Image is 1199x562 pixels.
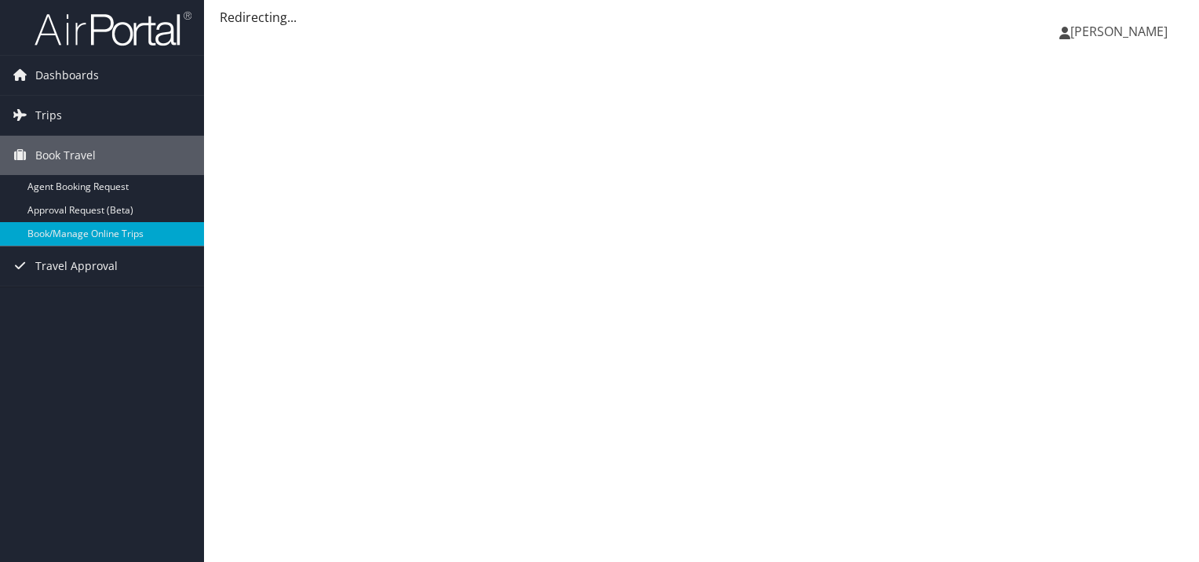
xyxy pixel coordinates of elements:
[35,96,62,135] span: Trips
[35,246,118,286] span: Travel Approval
[1070,23,1168,40] span: [PERSON_NAME]
[35,56,99,95] span: Dashboards
[1059,8,1183,55] a: [PERSON_NAME]
[35,136,96,175] span: Book Travel
[35,10,191,47] img: airportal-logo.png
[220,8,1183,27] div: Redirecting...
